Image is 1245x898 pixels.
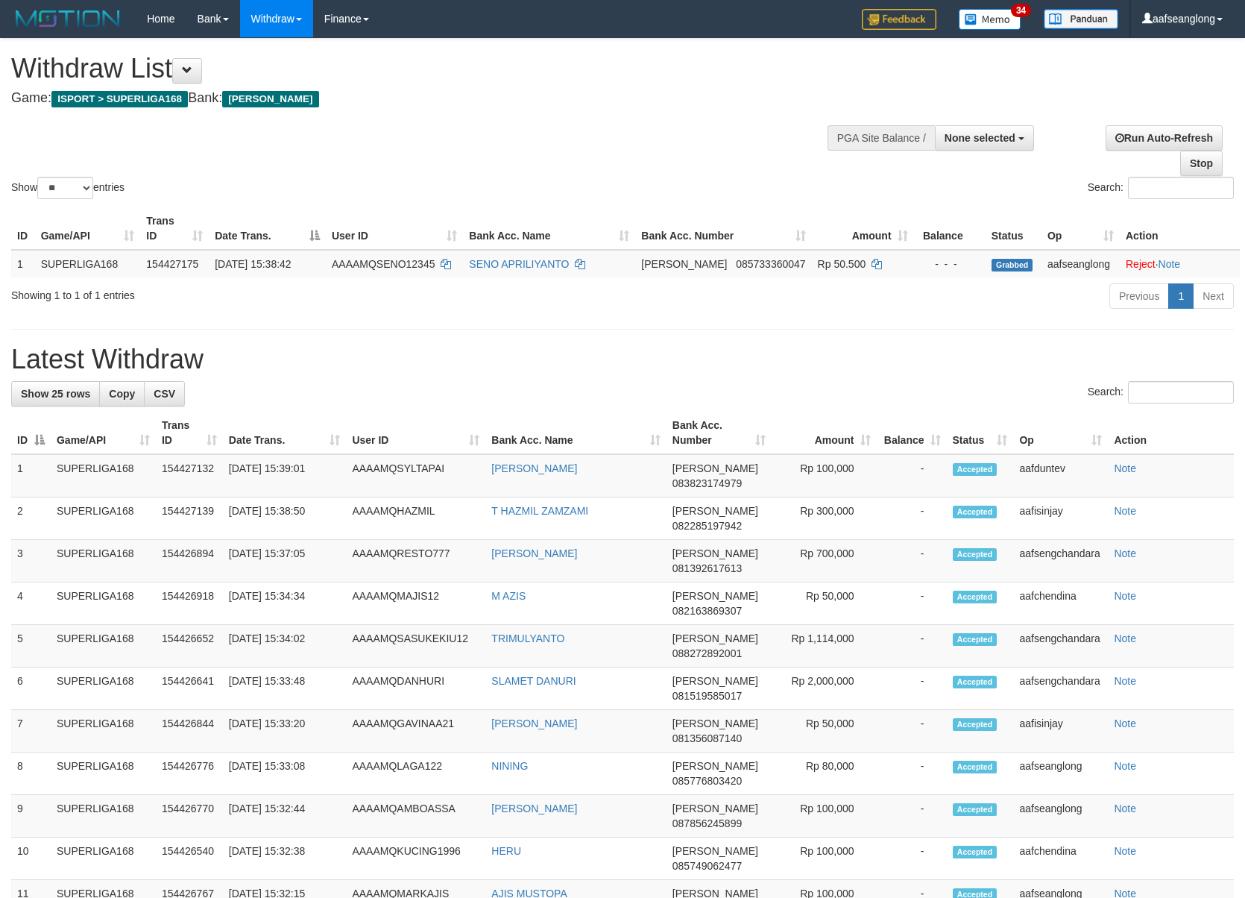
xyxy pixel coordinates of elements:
td: Rp 700,000 [772,540,877,583]
span: Copy 082163869307 to clipboard [672,605,742,617]
td: Rp 100,000 [772,795,877,838]
a: Reject [1126,258,1156,270]
td: - [877,583,947,625]
span: Copy 082285197942 to clipboard [672,520,742,532]
td: aafisinjay [1013,710,1108,753]
td: SUPERLIGA168 [35,250,141,277]
td: 9 [11,795,51,838]
span: [PERSON_NAME] [672,462,758,474]
td: 154426770 [156,795,223,838]
div: Showing 1 to 1 of 1 entries [11,282,508,303]
span: Copy 085776803420 to clipboard [672,775,742,787]
td: AAAAMQGAVINAA21 [346,710,485,753]
td: SUPERLIGA168 [51,583,156,625]
th: ID [11,207,35,250]
span: [PERSON_NAME] [672,718,758,729]
td: [DATE] 15:32:44 [223,795,347,838]
th: Date Trans.: activate to sort column ascending [223,412,347,454]
h4: Game: Bank: [11,91,815,106]
td: 8 [11,753,51,795]
td: Rp 100,000 [772,454,877,497]
span: Accepted [953,803,997,816]
th: Game/API: activate to sort column ascending [51,412,156,454]
div: PGA Site Balance / [828,125,935,151]
th: Op: activate to sort column ascending [1013,412,1108,454]
td: 154426894 [156,540,223,583]
span: [PERSON_NAME] [672,632,758,644]
td: 154427132 [156,454,223,497]
a: Note [1114,675,1136,687]
td: Rp 50,000 [772,710,877,753]
td: aafseanglong [1013,795,1108,838]
td: AAAAMQSASUKEKIU12 [346,625,485,668]
h1: Latest Withdraw [11,345,1234,374]
td: [DATE] 15:34:02 [223,625,347,668]
a: SLAMET DANURI [491,675,576,687]
th: Balance: activate to sort column ascending [877,412,947,454]
td: 154426540 [156,838,223,880]
td: 7 [11,710,51,753]
a: Show 25 rows [11,381,100,406]
span: Accepted [953,548,997,561]
a: CSV [144,381,185,406]
td: SUPERLIGA168 [51,454,156,497]
td: 154426844 [156,710,223,753]
td: - [877,625,947,668]
span: Accepted [953,633,997,646]
td: aafduntev [1013,454,1108,497]
span: Accepted [953,761,997,773]
span: Accepted [953,846,997,858]
a: Run Auto-Refresh [1106,125,1223,151]
td: Rp 2,000,000 [772,668,877,710]
a: NINING [491,760,528,772]
td: - [877,540,947,583]
span: [PERSON_NAME] [672,803,758,814]
th: User ID: activate to sort column ascending [346,412,485,454]
td: 154426776 [156,753,223,795]
th: Bank Acc. Name: activate to sort column ascending [463,207,635,250]
td: 3 [11,540,51,583]
td: AAAAMQDANHURI [346,668,485,710]
a: M AZIS [491,590,526,602]
td: AAAAMQRESTO777 [346,540,485,583]
th: User ID: activate to sort column ascending [326,207,463,250]
a: 1 [1168,283,1194,309]
td: AAAAMQHAZMIL [346,497,485,540]
a: Previous [1109,283,1169,309]
td: 154426641 [156,668,223,710]
td: AAAAMQKUCING1996 [346,838,485,880]
a: Next [1193,283,1234,309]
span: [PERSON_NAME] [222,91,318,107]
th: Amount: activate to sort column ascending [812,207,914,250]
a: HERU [491,845,521,857]
td: Rp 1,114,000 [772,625,877,668]
th: Action [1108,412,1234,454]
td: [DATE] 15:33:20 [223,710,347,753]
a: Note [1114,547,1136,559]
td: - [877,753,947,795]
td: 154427139 [156,497,223,540]
span: Accepted [953,506,997,518]
td: SUPERLIGA168 [51,625,156,668]
th: Game/API: activate to sort column ascending [35,207,141,250]
td: SUPERLIGA168 [51,540,156,583]
span: Copy 081392617613 to clipboard [672,562,742,574]
span: Copy 087856245899 to clipboard [672,817,742,829]
img: MOTION_logo.png [11,7,125,30]
th: Action [1120,207,1240,250]
td: 154426918 [156,583,223,625]
a: SENO APRILIYANTO [469,258,569,270]
span: Copy 081519585017 to clipboard [672,690,742,702]
span: Copy 085749062477 to clipboard [672,860,742,872]
td: Rp 50,000 [772,583,877,625]
a: [PERSON_NAME] [491,718,577,729]
td: aafseanglong [1013,753,1108,795]
a: Copy [99,381,145,406]
td: 5 [11,625,51,668]
td: AAAAMQLAGA122 [346,753,485,795]
div: - - - [920,257,980,271]
span: ISPORT > SUPERLIGA168 [51,91,188,107]
td: [DATE] 15:38:50 [223,497,347,540]
span: [PERSON_NAME] [672,590,758,602]
a: Note [1114,803,1136,814]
